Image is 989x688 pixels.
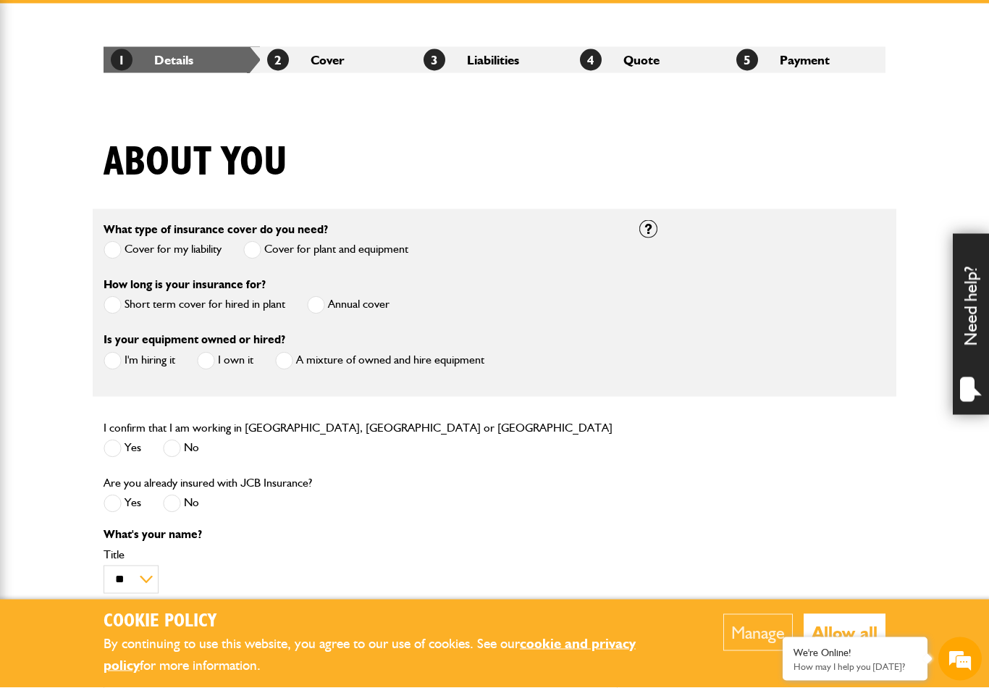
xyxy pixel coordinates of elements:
[307,296,390,314] label: Annual cover
[237,7,272,42] div: Minimize live chat window
[104,611,679,633] h2: Cookie Policy
[75,81,243,100] div: Chat with us now
[111,49,132,71] span: 1
[104,138,287,187] h1: About you
[104,296,285,314] label: Short term cover for hired in plant
[267,49,289,71] span: 2
[736,49,758,71] span: 5
[580,49,602,71] span: 4
[104,422,613,434] label: I confirm that I am working in [GEOGRAPHIC_DATA], [GEOGRAPHIC_DATA] or [GEOGRAPHIC_DATA]
[19,219,264,251] input: Enter your phone number
[19,177,264,209] input: Enter your email address
[243,241,408,259] label: Cover for plant and equipment
[163,495,199,513] label: No
[19,262,264,434] textarea: Type your message and hit 'Enter'
[275,352,484,370] label: A mixture of owned and hire equipment
[104,440,141,458] label: Yes
[260,47,416,73] li: Cover
[25,80,61,101] img: d_20077148190_company_1631870298795_20077148190
[163,440,199,458] label: No
[104,477,312,489] label: Are you already insured with JCB Insurance?
[104,224,328,235] label: What type of insurance cover do you need?
[197,446,263,466] em: Start Chat
[104,241,222,259] label: Cover for my liability
[729,47,885,73] li: Payment
[573,47,729,73] li: Quote
[104,334,285,345] label: Is your equipment owned or hired?
[953,234,989,415] div: Need help?
[19,134,264,166] input: Enter your last name
[416,47,573,73] li: Liabilities
[794,661,917,672] p: How may I help you today?
[104,47,260,73] li: Details
[723,614,793,651] button: Manage
[104,633,679,677] p: By continuing to use this website, you agree to our use of cookies. See our for more information.
[104,279,266,290] label: How long is your insurance for?
[804,614,885,651] button: Allow all
[197,352,253,370] label: I own it
[104,495,141,513] label: Yes
[424,49,445,71] span: 3
[104,549,618,561] label: Title
[104,529,618,540] p: What's your name?
[794,647,917,659] div: We're Online!
[104,352,175,370] label: I'm hiring it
